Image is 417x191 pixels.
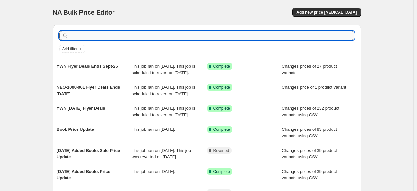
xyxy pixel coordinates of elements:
[213,148,229,153] span: Reverted
[282,127,337,138] span: Changes prices of 83 product variants using CSV
[213,106,230,111] span: Complete
[57,64,118,69] span: YWN Flyer Deals Ends Sept-26
[132,64,195,75] span: This job ran on [DATE]. This job is scheduled to revert on [DATE].
[53,9,115,16] span: NA Bulk Price Editor
[132,85,195,96] span: This job ran on [DATE]. This job is scheduled to revert on [DATE].
[282,148,337,159] span: Changes prices of 39 product variants using CSV
[213,169,230,174] span: Complete
[213,64,230,69] span: Complete
[57,85,120,96] span: NEO-1000-001 Flyer Deals Ends [DATE]
[57,127,94,132] span: Book Price Update
[213,127,230,132] span: Complete
[59,45,85,53] button: Add filter
[132,127,175,132] span: This job ran on [DATE].
[292,8,361,17] button: Add new price [MEDICAL_DATA]
[282,85,346,90] span: Changes price of 1 product variant
[282,106,339,117] span: Changes prices of 232 product variants using CSV
[213,85,230,90] span: Complete
[282,64,337,75] span: Changes prices of 27 product variants
[57,169,110,180] span: [DATE] Added Books Price Update
[57,106,105,111] span: YWN [DATE] Flyer Deals
[57,148,120,159] span: [DATE] Added Books Sale Price Update
[282,169,337,180] span: Changes prices of 39 product variants using CSV
[132,169,175,174] span: This job ran on [DATE].
[132,106,195,117] span: This job ran on [DATE]. This job is scheduled to revert on [DATE].
[296,10,357,15] span: Add new price [MEDICAL_DATA]
[62,46,77,51] span: Add filter
[132,148,191,159] span: This job ran on [DATE]. This job was reverted on [DATE].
